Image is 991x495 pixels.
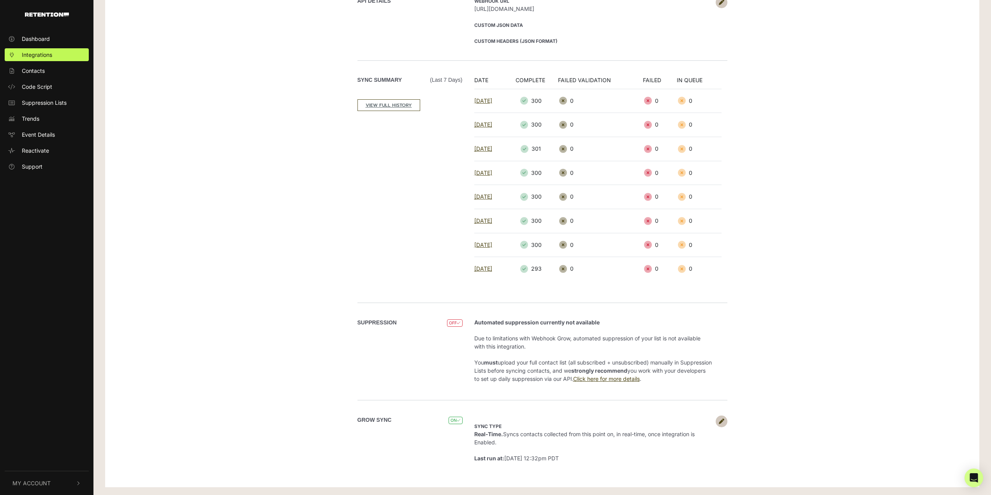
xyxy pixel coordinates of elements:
[22,146,49,155] span: Reactivate
[677,161,722,185] td: 0
[357,76,463,84] label: Sync Summary
[677,257,722,281] td: 0
[5,96,89,109] a: Suppression Lists
[22,51,52,59] span: Integrations
[677,76,722,89] th: IN QUEUE
[22,83,52,91] span: Code Script
[474,217,492,224] a: [DATE]
[22,162,42,171] span: Support
[507,209,558,233] td: 300
[5,32,89,45] a: Dashboard
[474,5,712,13] span: [URL][DOMAIN_NAME]
[430,76,462,84] span: (Last 7 days)
[357,99,420,111] a: VIEW FULL HISTORY
[22,99,67,107] span: Suppression Lists
[558,137,643,161] td: 0
[558,233,643,257] td: 0
[558,89,643,113] td: 0
[507,137,558,161] td: 301
[643,209,677,233] td: 0
[474,97,492,104] a: [DATE]
[507,161,558,185] td: 300
[643,257,677,281] td: 0
[5,80,89,93] a: Code Script
[507,89,558,113] td: 300
[677,209,722,233] td: 0
[643,89,677,113] td: 0
[965,469,983,487] div: Open Intercom Messenger
[558,76,643,89] th: FAILED VALIDATION
[573,375,640,382] a: Click here for more details
[474,121,492,128] a: [DATE]
[474,38,558,44] strong: Custom Headers (JSON format)
[507,113,558,137] td: 300
[22,67,45,75] span: Contacts
[474,169,492,176] a: [DATE]
[474,319,600,326] strong: Automated suppression currently not available
[474,145,492,152] a: [DATE]
[357,319,397,327] label: SUPPRESSION
[22,35,50,43] span: Dashboard
[5,144,89,157] a: Reactivate
[447,319,462,327] span: OFF
[474,241,492,248] a: [DATE]
[507,185,558,209] td: 300
[5,160,89,173] a: Support
[507,257,558,281] td: 293
[474,22,523,28] strong: Custom JSON Data
[474,193,492,200] a: [DATE]
[507,76,558,89] th: COMPLETE
[558,257,643,281] td: 0
[643,185,677,209] td: 0
[474,431,503,437] strong: Real-Time.
[474,423,695,446] span: Syncs contacts collected from this point on, in real-time, once integration is Enabled.
[677,113,722,137] td: 0
[25,12,69,17] img: Retention.com
[558,161,643,185] td: 0
[474,358,712,383] p: You upload your full contact list (all subscribed + unsubscribed) manually in Suppression Lists b...
[5,112,89,125] a: Trends
[558,209,643,233] td: 0
[643,161,677,185] td: 0
[474,423,502,429] strong: Sync type
[474,265,492,272] a: [DATE]
[5,64,89,77] a: Contacts
[474,334,712,351] p: Due to limitations with Webhook Grow, automated suppression of your list is not available with th...
[22,130,55,139] span: Event Details
[677,89,722,113] td: 0
[5,128,89,141] a: Event Details
[571,367,627,374] strong: strongly recommend
[507,233,558,257] td: 300
[643,76,677,89] th: FAILED
[643,233,677,257] td: 0
[558,185,643,209] td: 0
[558,113,643,137] td: 0
[5,471,89,495] button: My Account
[643,113,677,137] td: 0
[677,185,722,209] td: 0
[677,137,722,161] td: 0
[12,479,51,487] span: My Account
[643,137,677,161] td: 0
[22,115,39,123] span: Trends
[357,416,392,424] label: Grow Sync
[449,417,462,424] span: ON
[484,359,498,366] strong: must
[5,48,89,61] a: Integrations
[677,233,722,257] td: 0
[474,76,507,89] th: DATE
[474,455,504,462] strong: Last run at:
[474,455,559,462] span: [DATE] 12:32pm PDT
